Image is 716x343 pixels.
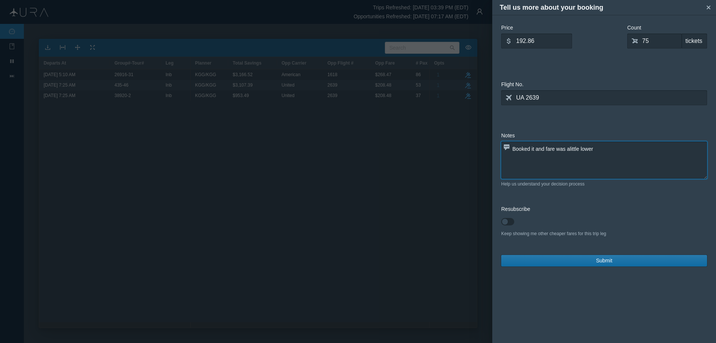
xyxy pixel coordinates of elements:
h4: Tell us more about your booking [500,3,703,13]
span: Resubscribe [501,206,530,212]
span: Notes [501,132,515,138]
div: tickets [682,34,707,49]
div: Help us understand your decision process [501,181,707,187]
button: Submit [501,255,707,266]
span: Flight No. [501,81,524,87]
span: Price [501,25,513,31]
span: Submit [596,257,612,265]
span: Count [627,25,641,31]
div: Keep showing me other cheaper fares for this trip leg [501,230,707,237]
button: Close [703,2,714,13]
textarea: Booked it and fare was alittle lower [501,141,707,179]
